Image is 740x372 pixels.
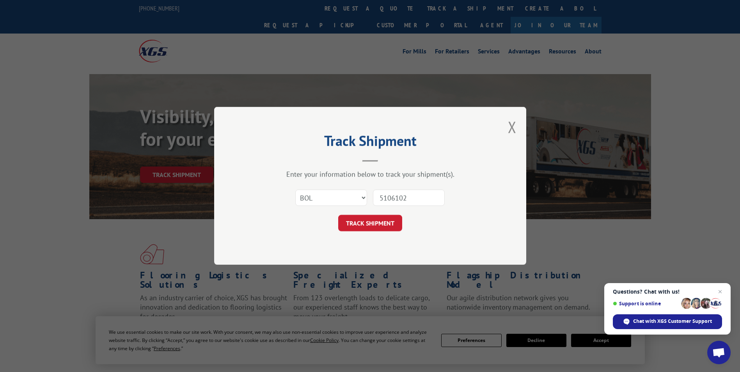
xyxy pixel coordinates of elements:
[253,170,487,179] div: Enter your information below to track your shipment(s).
[508,117,516,137] button: Close modal
[613,289,722,295] span: Questions? Chat with us!
[613,301,678,306] span: Support is online
[253,135,487,150] h2: Track Shipment
[373,190,445,206] input: Number(s)
[633,318,712,325] span: Chat with XGS Customer Support
[338,215,402,232] button: TRACK SHIPMENT
[707,341,731,364] a: Open chat
[613,314,722,329] span: Chat with XGS Customer Support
